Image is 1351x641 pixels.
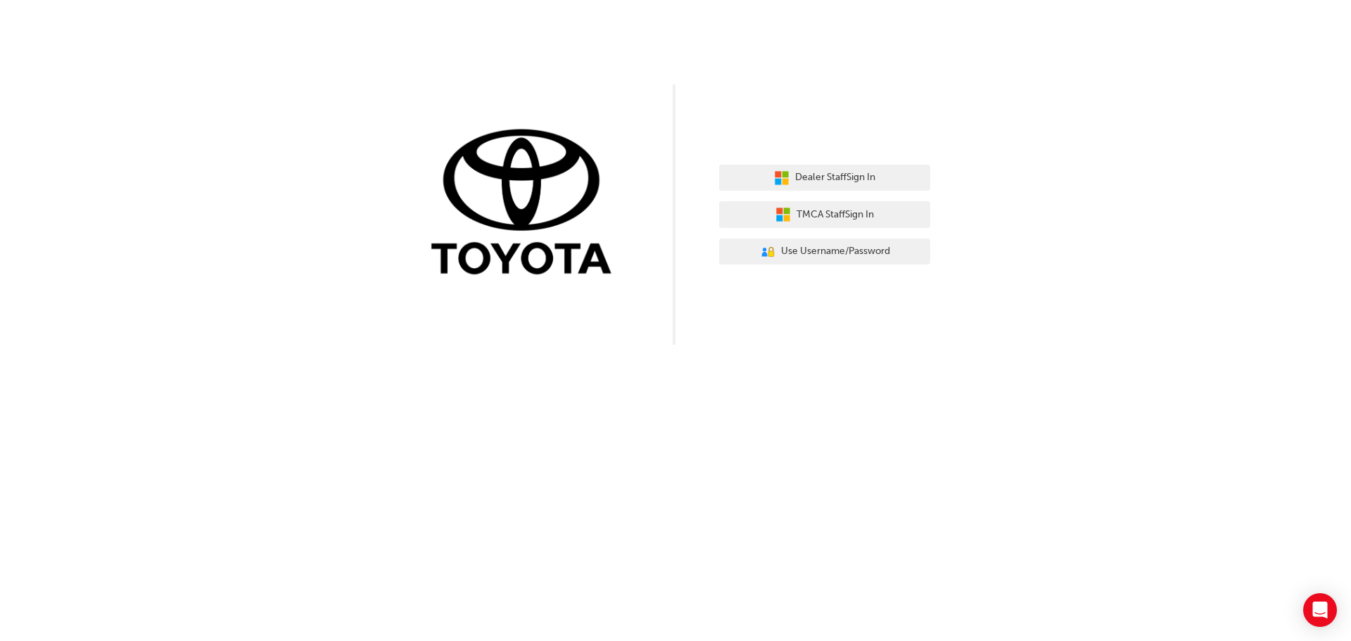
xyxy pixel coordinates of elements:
button: Use Username/Password [719,239,930,265]
span: Use Username/Password [781,243,890,260]
button: TMCA StaffSign In [719,201,930,228]
img: Trak [421,126,632,281]
span: Dealer Staff Sign In [795,170,875,186]
div: Open Intercom Messenger [1303,593,1337,627]
span: TMCA Staff Sign In [797,207,874,223]
button: Dealer StaffSign In [719,165,930,191]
